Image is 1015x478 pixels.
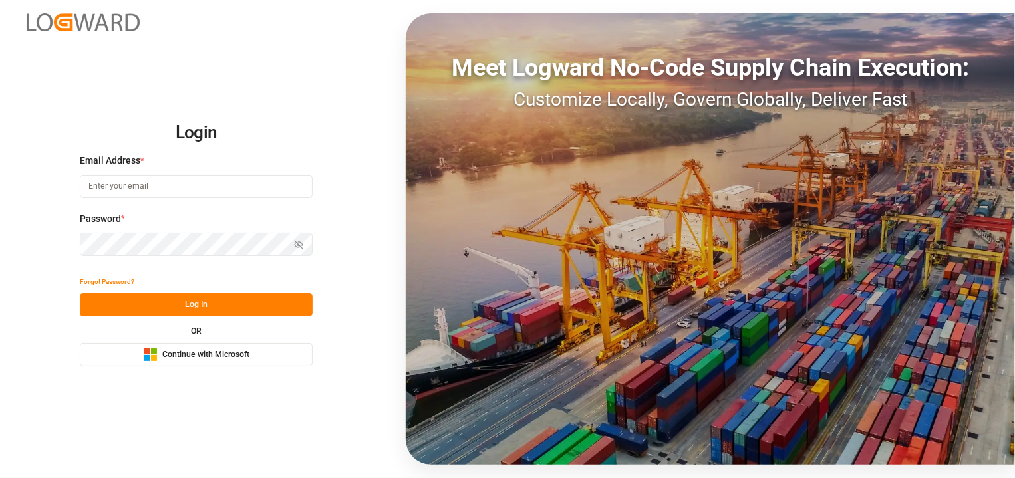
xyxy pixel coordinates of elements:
[406,50,1015,86] div: Meet Logward No-Code Supply Chain Execution:
[191,327,202,335] small: OR
[80,270,134,293] button: Forgot Password?
[406,86,1015,114] div: Customize Locally, Govern Globally, Deliver Fast
[80,212,121,226] span: Password
[162,349,249,361] span: Continue with Microsoft
[27,13,140,31] img: Logward_new_orange.png
[80,175,313,198] input: Enter your email
[80,112,313,154] h2: Login
[80,343,313,366] button: Continue with Microsoft
[80,293,313,316] button: Log In
[80,154,140,168] span: Email Address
